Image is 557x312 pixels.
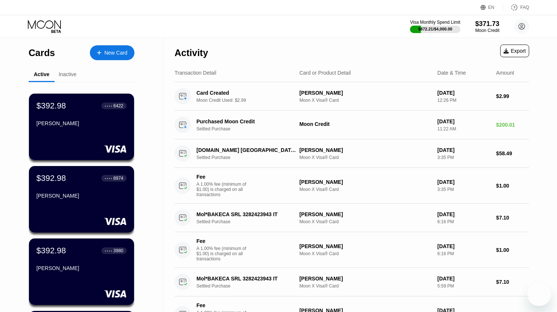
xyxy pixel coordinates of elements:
div: $371.73 [475,20,499,28]
div: $1.00 [496,247,529,253]
div: [PERSON_NAME] [299,90,431,96]
div: 3980 [113,248,123,253]
div: Moon Credit Used: $2.99 [196,98,303,103]
div: Visa Monthly Spend Limit [410,20,460,25]
div: ● ● ● ● [105,177,112,179]
div: 12:26 PM [437,98,490,103]
div: Moon X Visa® Card [299,219,431,224]
div: [PERSON_NAME] [299,243,431,249]
div: [PERSON_NAME] [299,211,431,217]
div: [DATE] [437,118,490,124]
div: $872.21 / $4,000.00 [418,27,452,31]
div: Fee [196,174,248,180]
div: Inactive [59,71,76,77]
div: [DOMAIN_NAME] [GEOGRAPHIC_DATA]Settled Purchase[PERSON_NAME]Moon X Visa® Card[DATE]3:35 PM$58.49 [175,139,529,168]
div: Fee [196,238,248,244]
div: $7.10 [496,279,529,285]
div: [DATE] [437,276,490,282]
div: [PERSON_NAME] [36,193,127,199]
div: Purchased Moon CreditSettled PurchaseMoon Credit[DATE]11:22 AM$200.01 [175,111,529,139]
div: Moon X Visa® Card [299,283,431,289]
div: [DATE] [437,243,490,249]
div: Activity [175,48,208,58]
div: Cards [29,48,55,58]
div: Card Created [196,90,296,96]
div: 6:16 PM [437,219,490,224]
div: Purchased Moon Credit [196,118,296,124]
div: EN [481,4,503,11]
div: 6422 [113,103,123,108]
div: Export [500,45,529,57]
div: Moon Credit [475,28,499,33]
div: Date & Time [437,70,466,76]
div: FAQ [520,5,529,10]
div: 3:35 PM [437,155,490,160]
div: 11:22 AM [437,126,490,131]
div: New Card [104,50,127,56]
div: Moon Credit [299,121,431,127]
iframe: Button to launch messaging window [527,282,551,306]
div: Card or Product Detail [299,70,351,76]
div: $392.98 [36,101,66,111]
div: $392.98● ● ● ●6422[PERSON_NAME] [29,94,134,160]
div: Mol*BAKECA SRL 3282423943 IT [196,211,296,217]
div: [PERSON_NAME] [299,147,431,153]
div: Mol*BAKECA SRL 3282423943 ITSettled Purchase[PERSON_NAME]Moon X Visa® Card[DATE]6:16 PM$7.10 [175,204,529,232]
div: $371.73Moon Credit [475,20,499,33]
div: $392.98● ● ● ●8974[PERSON_NAME] [29,166,134,233]
div: Active [34,71,49,77]
div: [PERSON_NAME] [299,276,431,282]
div: [DOMAIN_NAME] [GEOGRAPHIC_DATA] [196,147,296,153]
div: Visa Monthly Spend Limit$872.21/$4,000.00 [410,20,460,33]
div: Transaction Detail [175,70,216,76]
div: 8974 [113,176,123,181]
div: [DATE] [437,147,490,153]
div: Settled Purchase [196,155,303,160]
div: Moon X Visa® Card [299,187,431,192]
div: Settled Purchase [196,219,303,224]
div: FeeA 1.00% fee (minimum of $1.00) is charged on all transactions[PERSON_NAME]Moon X Visa® Card[DA... [175,168,529,204]
div: Moon X Visa® Card [299,251,431,256]
div: $7.10 [496,215,529,221]
div: A 1.00% fee (minimum of $1.00) is charged on all transactions [196,182,252,197]
div: 3:35 PM [437,187,490,192]
div: Moon X Visa® Card [299,98,431,103]
div: $1.00 [496,183,529,189]
div: EN [488,5,495,10]
div: Export [504,48,526,54]
div: $2.99 [496,93,529,99]
div: Fee [196,302,248,308]
div: A 1.00% fee (minimum of $1.00) is charged on all transactions [196,246,252,261]
div: $392.98 [36,173,66,183]
div: Moon X Visa® Card [299,155,431,160]
div: FeeA 1.00% fee (minimum of $1.00) is charged on all transactions[PERSON_NAME]Moon X Visa® Card[DA... [175,232,529,268]
div: 6:16 PM [437,251,490,256]
div: Mol*BAKECA SRL 3282423943 IT [196,276,296,282]
div: Card CreatedMoon Credit Used: $2.99[PERSON_NAME]Moon X Visa® Card[DATE]12:26 PM$2.99 [175,82,529,111]
div: Settled Purchase [196,126,303,131]
div: $58.49 [496,150,529,156]
div: $392.98 [36,246,66,256]
div: [DATE] [437,90,490,96]
div: $200.01 [496,122,529,128]
div: ● ● ● ● [105,105,112,107]
div: [DATE] [437,211,490,217]
div: [PERSON_NAME] [299,179,431,185]
div: FAQ [503,4,529,11]
div: Amount [496,70,514,76]
div: New Card [90,45,134,60]
div: Settled Purchase [196,283,303,289]
div: 5:59 PM [437,283,490,289]
div: Mol*BAKECA SRL 3282423943 ITSettled Purchase[PERSON_NAME]Moon X Visa® Card[DATE]5:59 PM$7.10 [175,268,529,296]
div: [PERSON_NAME] [36,120,127,126]
div: [DATE] [437,179,490,185]
div: ● ● ● ● [105,250,112,252]
div: [PERSON_NAME] [36,265,127,271]
div: $392.98● ● ● ●3980[PERSON_NAME] [29,238,134,305]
